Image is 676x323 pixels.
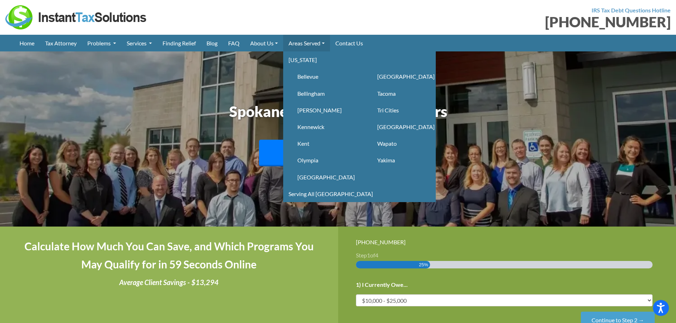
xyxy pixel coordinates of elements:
[356,281,408,289] label: 1) I Currently Owe...
[18,237,320,273] h4: Calculate How Much You Can Save, and Which Programs You May Qualify for in 59 Seconds Online
[356,252,659,258] h3: Step of
[363,135,436,152] a: Wapato
[283,68,356,85] a: Bellevue
[283,102,356,118] a: [PERSON_NAME]
[419,261,428,268] span: 25%
[201,35,223,51] a: Blog
[592,7,671,13] strong: IRS Tax Debt Questions Hotline
[283,118,356,135] a: Kennewick
[363,102,436,118] a: Tri Cities
[119,278,219,286] i: Average Client Savings - $13,294
[283,85,356,102] a: Bellingham
[40,35,82,51] a: Tax Attorney
[344,15,671,29] div: [PHONE_NUMBER]
[363,85,436,102] a: Tacoma
[5,13,147,20] a: Instant Tax Solutions Logo
[223,35,245,51] a: FAQ
[363,118,436,135] a: [GEOGRAPHIC_DATA]
[283,51,436,68] a: [US_STATE]
[5,5,147,29] img: Instant Tax Solutions Logo
[259,140,417,166] a: Call: [PHONE_NUMBER]
[157,35,201,51] a: Finding Relief
[363,68,436,85] a: [GEOGRAPHIC_DATA]
[330,35,368,51] a: Contact Us
[375,252,378,258] span: 4
[283,152,356,168] a: Olympia
[245,35,283,51] a: About Us
[283,35,330,51] a: Areas Served
[367,252,370,258] span: 1
[14,35,40,51] a: Home
[356,237,659,247] div: [PHONE_NUMBER]
[82,35,121,51] a: Problems
[283,185,436,202] a: Serving All [GEOGRAPHIC_DATA]
[363,152,436,168] a: Yakima
[141,101,535,122] h1: Spokane IRS Notices and Letters
[121,35,157,51] a: Services
[283,135,356,152] a: Kent
[283,169,356,185] a: [GEOGRAPHIC_DATA]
